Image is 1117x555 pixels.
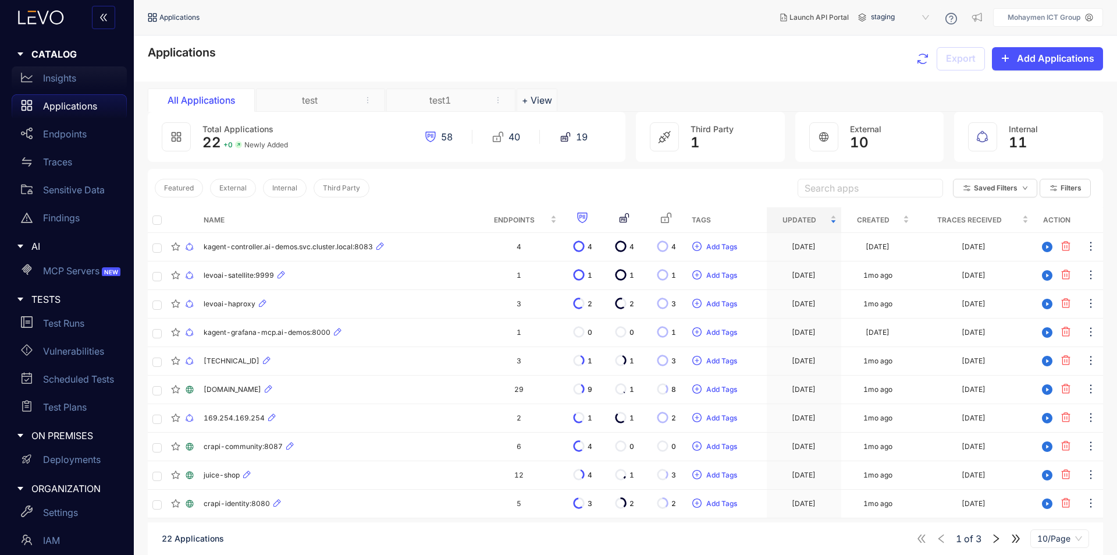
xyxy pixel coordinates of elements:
span: 2 [588,300,592,308]
span: crapi-identity:8080 [204,500,270,508]
th: Endpoints [476,207,561,233]
p: MCP Servers [43,266,123,276]
span: play-circle [1038,356,1056,366]
span: play-circle [1038,384,1056,395]
span: Saved Filters [974,184,1018,192]
a: Endpoints [12,122,127,150]
span: play-circle [1038,470,1056,480]
span: TESTS [31,294,118,305]
span: 169.254.169.254 [204,414,265,422]
p: Scheduled Tests [43,374,114,384]
span: Add Tags [706,386,737,394]
button: plus-circleAdd Tags [692,352,738,370]
span: right [991,533,1001,544]
span: ellipsis [1085,383,1097,397]
span: star [171,413,180,423]
span: play-circle [1038,413,1056,423]
span: Add Tags [706,271,737,280]
span: ellipsis [1085,241,1097,254]
a: Test Runs [12,312,127,340]
span: Applications [159,13,200,22]
div: All Applications [158,95,245,105]
button: Filters [1040,179,1091,197]
span: CATALOG [31,49,118,59]
button: External [210,179,256,197]
button: ellipsis [1084,238,1097,256]
span: ORGANIZATION [31,483,118,494]
span: Traces Received [919,214,1020,227]
a: Findings [12,206,127,234]
button: Saved Filtersdown [953,179,1037,197]
td: 1 [476,319,561,347]
span: play-circle [1038,327,1056,338]
span: kagent-grafana-mcp.ai-demos:8000 [204,328,330,337]
button: Export [937,47,985,70]
span: Third Party [323,184,360,192]
span: 58 [441,132,453,142]
span: 0 [588,328,592,337]
span: Applications [148,45,216,59]
button: ellipsis [1084,295,1097,313]
span: plus-circle [692,327,702,338]
span: 1 [588,414,592,422]
span: 3 [671,357,676,365]
span: NEW [102,267,120,277]
div: [DATE] [792,414,816,422]
span: Internal [1009,124,1038,134]
td: 12 [476,461,561,490]
div: [DATE] [962,443,986,451]
p: Mohaymen ICT Group [1008,13,1080,22]
span: caret-right [16,295,24,303]
a: Vulnerabilities [12,340,127,367]
p: Sensitive Data [43,185,105,195]
span: kagent-controller.ai-demos.svc.cluster.local:8083 [204,243,373,251]
span: + 0 [223,141,233,149]
button: play-circle [1038,409,1056,427]
div: 1mo ago [863,500,892,508]
span: caret-right [16,242,24,250]
span: plus [1001,54,1010,64]
td: 3 [476,347,561,376]
button: play-circle [1038,437,1056,456]
button: play-circle [1038,238,1056,256]
span: plus-circle [692,384,702,395]
a: Deployments [12,448,127,476]
span: more [364,96,372,104]
button: plusAdd Applications [992,47,1103,70]
button: play-circle [1038,380,1056,399]
span: Launch API Portal [789,13,849,22]
button: ellipsis [1084,409,1097,427]
span: 40 [508,132,520,142]
div: [DATE] [962,271,986,280]
a: Sensitive Data [12,178,127,206]
span: 1 [671,328,676,337]
button: Add tab [517,89,557,112]
div: [DATE] [962,300,986,308]
button: play-circle [1038,266,1056,285]
div: [DATE] [866,243,890,251]
span: Add Tags [706,300,737,308]
div: [DATE] [792,271,816,280]
span: Add Tags [706,414,737,422]
span: play-circle [1038,242,1056,252]
span: star [171,328,180,337]
span: 3 [671,300,676,308]
div: 1mo ago [863,414,892,422]
button: Launch API Portal [771,8,858,27]
span: star [171,385,180,394]
span: 2 [629,300,634,308]
div: ON PREMISES [7,423,127,448]
span: 3 [588,500,592,508]
a: Applications [12,94,127,122]
div: 1mo ago [863,357,892,365]
div: [DATE] [962,386,986,394]
div: [DATE] [962,357,986,365]
span: star [171,271,180,280]
span: 9 [588,386,592,394]
td: 2 [476,404,561,433]
span: ellipsis [1085,497,1097,511]
span: caret-right [16,432,24,440]
span: Add Applications [1017,53,1094,63]
span: 1 [629,471,634,479]
p: IAM [43,535,60,546]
